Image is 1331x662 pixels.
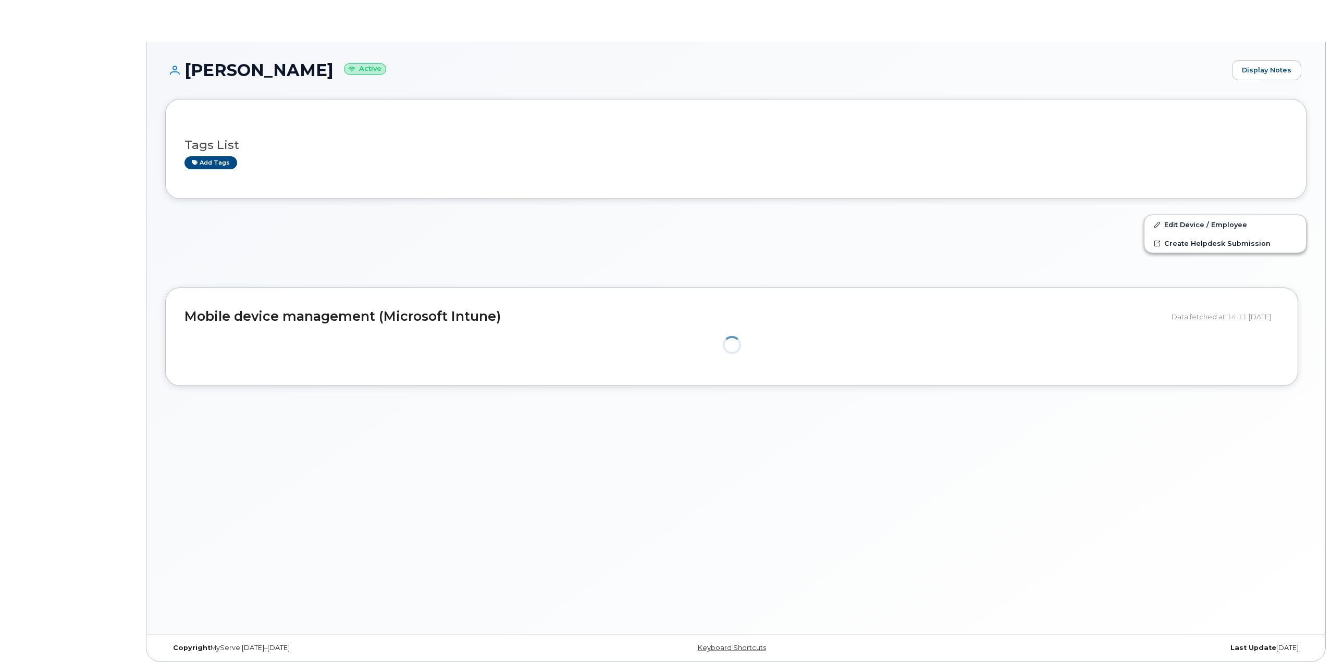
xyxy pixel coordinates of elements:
[165,644,546,652] div: MyServe [DATE]–[DATE]
[184,139,1287,152] h3: Tags List
[698,644,766,652] a: Keyboard Shortcuts
[1172,307,1279,327] div: Data fetched at 14:11 [DATE]
[173,644,211,652] strong: Copyright
[184,309,1164,324] h2: Mobile device management (Microsoft Intune)
[165,61,1227,79] h1: [PERSON_NAME]
[926,644,1307,652] div: [DATE]
[1144,234,1306,253] a: Create Helpdesk Submission
[1230,644,1276,652] strong: Last Update
[344,63,386,75] small: Active
[1144,215,1306,234] a: Edit Device / Employee
[1232,60,1301,80] a: Display Notes
[184,156,237,169] a: Add tags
